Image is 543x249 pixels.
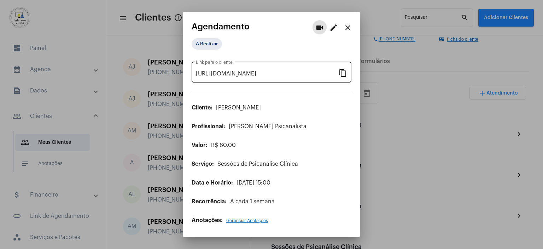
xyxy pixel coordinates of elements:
[192,161,214,167] span: Serviço:
[192,180,233,186] span: Data e Horário:
[230,199,275,204] span: A cada 1 semana
[217,161,298,167] span: Sessões de Psicanálise Clínica
[329,23,338,32] mat-icon: edit
[192,217,223,223] span: Anotações:
[226,219,268,223] span: Gerenciar Anotações
[196,70,339,77] input: Link
[211,142,236,148] span: R$ 60,00
[192,38,222,50] mat-chip: A Realizar
[192,199,227,204] span: Recorrência:
[229,124,306,129] span: [PERSON_NAME] Psicanalista
[344,23,352,32] mat-icon: close
[339,68,347,77] mat-icon: content_copy
[192,142,208,148] span: Valor:
[192,22,250,31] span: Agendamento
[315,23,324,32] mat-icon: videocam
[216,105,261,111] span: [PERSON_NAME]
[192,105,212,111] span: Cliente:
[192,124,225,129] span: Profissional:
[237,180,270,186] span: [DATE] 15:00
